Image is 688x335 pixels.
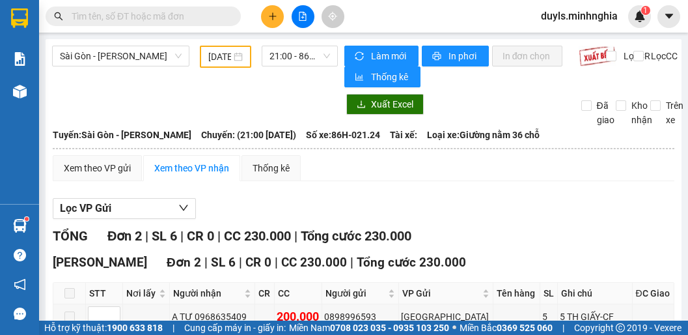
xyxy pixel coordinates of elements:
button: bar-chartThống kê [344,66,420,87]
b: Tuyến: Sài Gòn - [PERSON_NAME] [53,130,191,140]
div: Thống kê [253,161,290,175]
td: Sài Gòn [399,304,493,330]
div: [GEOGRAPHIC_DATA] [401,310,491,324]
div: 0898996593 [324,310,396,324]
span: Lọc CC [646,49,680,63]
span: CR 0 [245,255,271,270]
span: Tổng cước 230.000 [301,228,411,244]
span: | [180,228,184,244]
span: Người gửi [325,286,385,300]
input: Tìm tên, số ĐT hoặc mã đơn [72,9,225,23]
button: printerIn phơi [422,46,489,66]
sup: 1 [641,6,650,15]
span: CC 230.000 [224,228,291,244]
div: 5 [542,310,556,324]
span: | [172,321,174,335]
img: solution-icon [13,52,27,66]
strong: 1900 633 818 [107,323,163,333]
button: Lọc VP Gửi [53,198,196,219]
img: warehouse-icon [13,85,27,98]
th: Tên hàng [493,283,540,304]
img: logo-vxr [11,8,28,28]
span: CC 230.000 [281,255,347,270]
sup: 1 [25,217,29,221]
span: Miền Bắc [460,321,553,335]
button: aim [322,5,344,28]
span: download [357,100,366,110]
span: Tổng cước 230.000 [357,255,466,270]
span: Người nhận [173,286,241,300]
strong: 0369 525 060 [497,323,553,333]
span: Nơi lấy [126,286,156,300]
span: question-circle [14,249,26,261]
span: sync [355,51,366,62]
span: Làm mới [371,49,408,63]
div: 200.000 [277,308,320,326]
span: search [54,12,63,21]
span: | [350,255,353,270]
span: | [145,228,148,244]
strong: 0708 023 035 - 0935 103 250 [330,323,449,333]
span: Loại xe: Giường nằm 36 chỗ [427,128,540,142]
span: CR 0 [187,228,214,244]
span: | [239,255,242,270]
img: warehouse-icon [13,219,27,233]
span: message [14,308,26,320]
img: icon-new-feature [634,10,646,22]
span: Kho nhận [626,98,657,127]
button: syncLàm mới [344,46,419,66]
span: plus [268,12,277,21]
span: ⚪️ [452,325,456,330]
span: Xuất Excel [371,97,413,111]
button: file-add [292,5,314,28]
div: 5 TH GIẤY-CF [560,310,629,324]
span: aim [328,12,337,21]
span: bar-chart [355,72,366,83]
span: | [204,255,208,270]
span: Đã giao [592,98,620,127]
span: Lọc CR [618,49,652,63]
div: Xem theo VP gửi [64,161,131,175]
span: caret-down [663,10,675,22]
span: SL 6 [152,228,177,244]
th: CR [255,283,275,304]
th: CC [275,283,322,304]
button: downloadXuất Excel [346,94,424,115]
span: | [294,228,297,244]
button: In đơn chọn [492,46,563,66]
button: caret-down [657,5,680,28]
span: | [275,255,278,270]
span: Đơn 2 [107,228,142,244]
span: VP Gửi [402,286,480,300]
span: [PERSON_NAME] [53,255,147,270]
th: ĐC Giao [633,283,674,304]
span: SL 6 [211,255,236,270]
span: In phơi [448,49,478,63]
th: STT [86,283,123,304]
button: plus [261,5,284,28]
span: | [217,228,221,244]
span: file-add [298,12,307,21]
span: copyright [616,323,625,332]
span: Miền Nam [289,321,449,335]
div: Xem theo VP nhận [154,161,229,175]
span: 1 [643,6,648,15]
span: Thống kê [371,70,410,84]
span: Đơn 2 [167,255,201,270]
th: Ghi chú [558,283,632,304]
span: | [562,321,564,335]
span: Tài xế: [390,128,417,142]
span: 21:00 - 86H-021.24 [269,46,330,66]
div: A TƯ 0968635409 [172,310,253,324]
span: Chuyến: (21:00 [DATE]) [201,128,296,142]
span: Sài Gòn - Phan Rí [60,46,182,66]
span: Số xe: 86H-021.24 [306,128,380,142]
span: printer [432,51,443,62]
img: 9k= [579,46,616,66]
input: 11/09/2025 [208,50,231,64]
span: duyls.minhnghia [530,8,628,24]
th: SL [540,283,558,304]
span: down [178,203,189,213]
span: Hỗ trợ kỹ thuật: [44,321,163,335]
span: TỔNG [53,228,88,244]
